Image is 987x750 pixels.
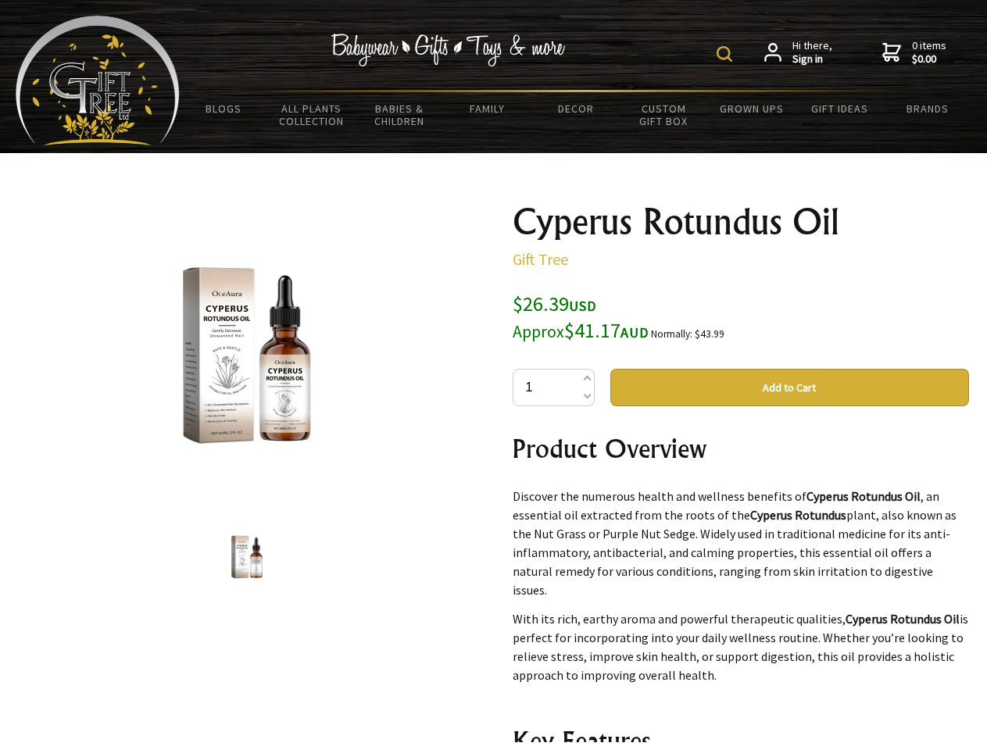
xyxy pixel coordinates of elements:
[912,38,946,66] span: 0 items
[268,92,356,137] a: All Plants Collection
[513,203,969,241] h1: Cyperus Rotundus Oil
[620,323,649,341] span: AUD
[792,52,832,66] strong: Sign in
[531,92,620,125] a: Decor
[331,34,566,66] img: Babywear - Gifts - Toys & more
[217,527,277,587] img: Cyperus Rotundus Oil
[125,234,369,477] img: Cyperus Rotundus Oil
[16,16,180,145] img: Babyware - Gifts - Toys and more...
[884,92,972,125] a: Brands
[764,39,832,66] a: Hi there,Sign in
[717,46,732,62] img: product search
[796,92,884,125] a: Gift Ideas
[912,52,946,66] strong: $0.00
[620,92,708,137] a: Custom Gift Box
[513,291,649,343] span: $26.39 $41.17
[750,507,846,523] strong: Cyperus Rotundus
[882,39,946,66] a: 0 items$0.00
[707,92,796,125] a: Grown Ups
[180,92,268,125] a: BLOGS
[610,369,969,406] button: Add to Cart
[513,487,969,599] p: Discover the numerous health and wellness benefits of , an essential oil extracted from the roots...
[513,321,564,342] small: Approx
[513,430,969,467] h2: Product Overview
[651,327,724,341] small: Normally: $43.99
[569,297,596,315] span: USD
[444,92,532,125] a: Family
[513,609,969,684] p: With its rich, earthy aroma and powerful therapeutic qualities, is perfect for incorporating into...
[792,39,832,66] span: Hi there,
[846,611,960,627] strong: Cyperus Rotundus Oil
[513,249,568,269] a: Gift Tree
[806,488,921,504] strong: Cyperus Rotundus Oil
[356,92,444,137] a: Babies & Children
